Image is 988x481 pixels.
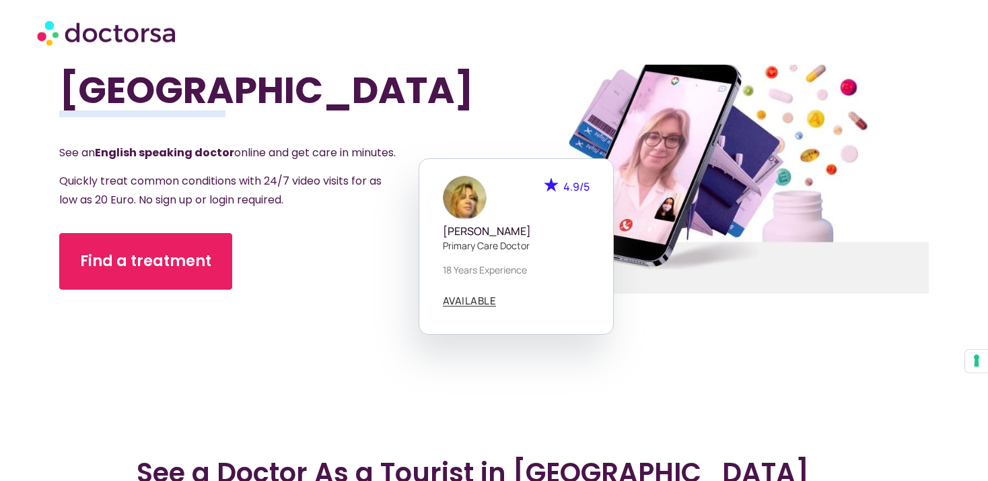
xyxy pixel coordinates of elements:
p: Primary care doctor [443,238,590,253]
button: Your consent preferences for tracking technologies [965,350,988,373]
span: 4.9/5 [563,179,590,194]
span: Find a treatment [80,251,211,272]
a: Find a treatment [59,233,232,290]
h5: [PERSON_NAME] [443,225,590,238]
p: See an online and get care in minutes. [59,143,396,162]
strong: English speaking doctor [95,145,234,160]
iframe: Customer reviews powered by Trustpilot [117,418,871,437]
p: Quickly treat common conditions with 24/7 video visits for as low as 20 Euro. No sign up or login... [59,172,396,210]
a: AVAILABLE [443,296,497,307]
p: 18 years experience [443,263,590,277]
